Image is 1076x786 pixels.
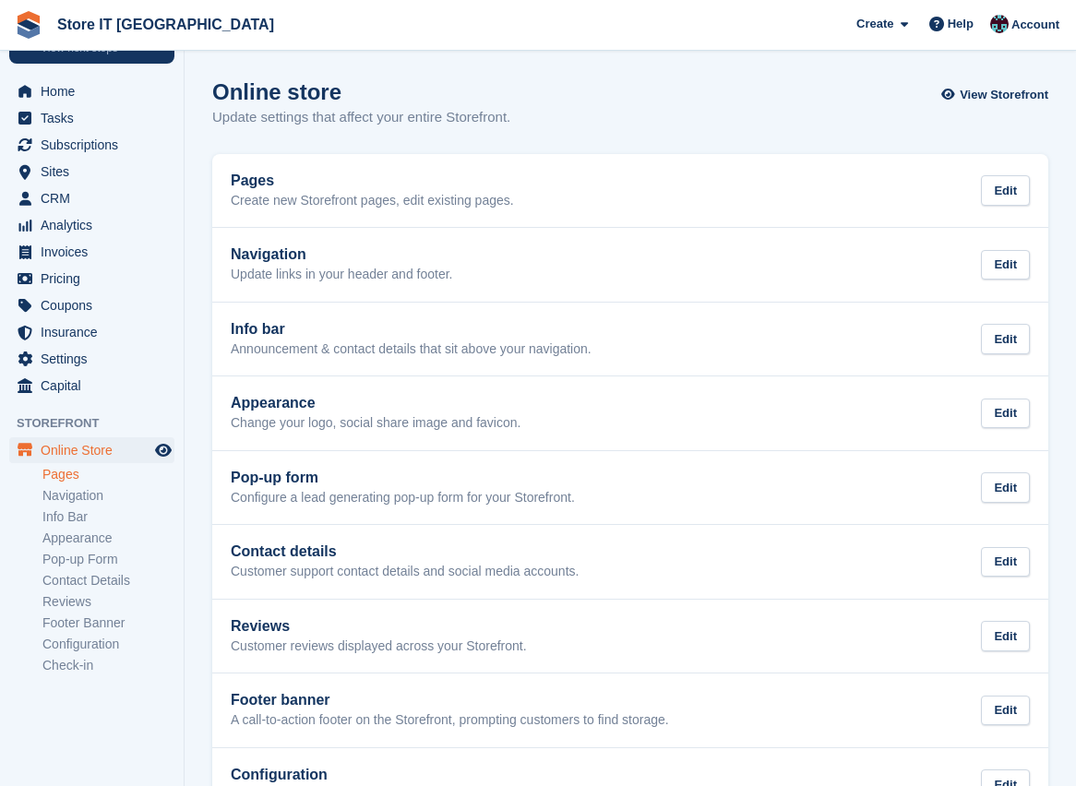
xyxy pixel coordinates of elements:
[9,346,174,372] a: menu
[41,212,151,238] span: Analytics
[9,132,174,158] a: menu
[981,399,1030,429] div: Edit
[981,250,1030,280] div: Edit
[856,15,893,33] span: Create
[231,415,520,432] p: Change your logo, social share image and favicon.
[42,487,174,505] a: Navigation
[231,193,514,209] p: Create new Storefront pages, edit existing pages.
[231,470,575,486] h2: Pop-up form
[9,239,174,265] a: menu
[9,292,174,318] a: menu
[42,657,174,674] a: Check-in
[152,439,174,461] a: Preview store
[990,15,1009,33] img: James Campbell Adamson
[231,712,669,729] p: A call-to-action footer on the Storefront, prompting customers to find storage.
[9,105,174,131] a: menu
[41,373,151,399] span: Capital
[9,319,174,345] a: menu
[981,175,1030,206] div: Edit
[42,614,174,632] a: Footer Banner
[231,173,514,189] h2: Pages
[9,437,174,463] a: menu
[41,105,151,131] span: Tasks
[231,490,575,506] p: Configure a lead generating pop-up form for your Storefront.
[212,600,1048,673] a: Reviews Customer reviews displayed across your Storefront. Edit
[9,212,174,238] a: menu
[41,159,151,185] span: Sites
[42,551,174,568] a: Pop-up Form
[41,239,151,265] span: Invoices
[231,321,592,338] h2: Info bar
[41,185,151,211] span: CRM
[41,266,151,292] span: Pricing
[41,78,151,104] span: Home
[15,11,42,39] img: stora-icon-8386f47178a22dfd0bd8f6a31ec36ba5ce8667c1dd55bd0f319d3a0aa187defe.svg
[948,15,974,33] span: Help
[1011,16,1059,34] span: Account
[212,525,1048,599] a: Contact details Customer support contact details and social media accounts. Edit
[212,79,510,104] h1: Online store
[41,132,151,158] span: Subscriptions
[9,185,174,211] a: menu
[42,636,174,653] a: Configuration
[9,266,174,292] a: menu
[231,395,520,411] h2: Appearance
[50,9,281,40] a: Store IT [GEOGRAPHIC_DATA]
[9,159,174,185] a: menu
[212,228,1048,302] a: Navigation Update links in your header and footer. Edit
[42,593,174,611] a: Reviews
[981,696,1030,726] div: Edit
[981,324,1030,354] div: Edit
[42,572,174,589] a: Contact Details
[231,246,453,263] h2: Navigation
[212,451,1048,525] a: Pop-up form Configure a lead generating pop-up form for your Storefront. Edit
[212,673,1048,747] a: Footer banner A call-to-action footer on the Storefront, prompting customers to find storage. Edit
[42,530,174,547] a: Appearance
[41,437,151,463] span: Online Store
[231,267,453,283] p: Update links in your header and footer.
[231,692,669,709] h2: Footer banner
[981,547,1030,578] div: Edit
[231,618,527,635] h2: Reviews
[41,292,151,318] span: Coupons
[17,414,184,433] span: Storefront
[212,303,1048,376] a: Info bar Announcement & contact details that sit above your navigation. Edit
[981,472,1030,503] div: Edit
[231,341,592,358] p: Announcement & contact details that sit above your navigation.
[42,466,174,483] a: Pages
[212,107,510,128] p: Update settings that affect your entire Storefront.
[9,78,174,104] a: menu
[42,508,174,526] a: Info Bar
[9,373,174,399] a: menu
[231,638,527,655] p: Customer reviews displayed across your Storefront.
[212,154,1048,228] a: Pages Create new Storefront pages, edit existing pages. Edit
[212,376,1048,450] a: Appearance Change your logo, social share image and favicon. Edit
[41,319,151,345] span: Insurance
[946,79,1048,110] a: View Storefront
[981,621,1030,651] div: Edit
[231,564,579,580] p: Customer support contact details and social media accounts.
[960,86,1048,104] span: View Storefront
[231,543,579,560] h2: Contact details
[231,767,595,783] h2: Configuration
[41,346,151,372] span: Settings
